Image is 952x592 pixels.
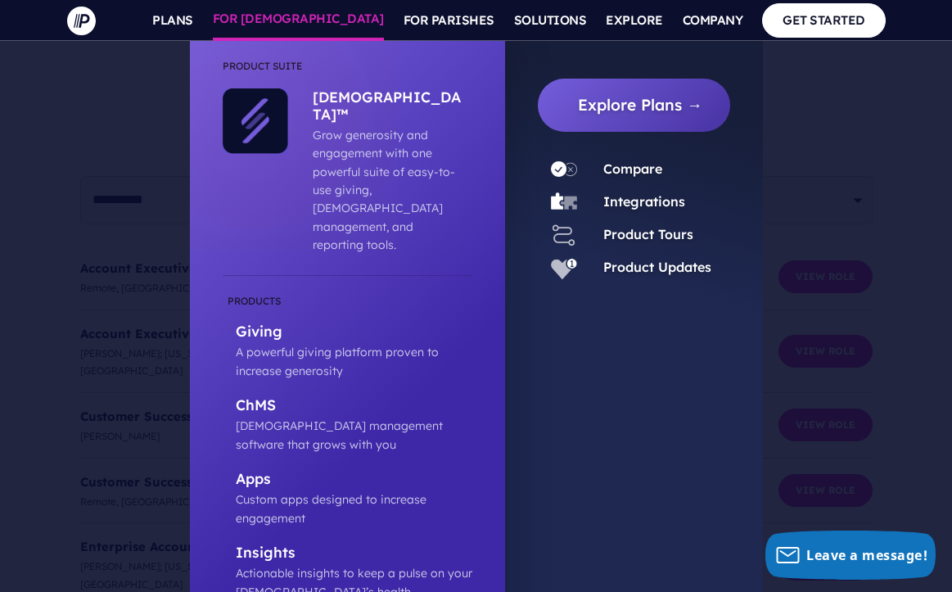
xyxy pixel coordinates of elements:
[538,156,590,183] a: Compare - Icon
[603,226,693,242] a: Product Tours
[313,126,464,255] p: Grow generosity and engagement with one powerful suite of easy-to-use giving, [DEMOGRAPHIC_DATA] ...
[223,470,472,527] a: Apps Custom apps designed to increase engagement
[223,88,288,154] img: ChurchStaq™ - Icon
[538,222,590,248] a: Product Tours - Icon
[236,417,472,454] p: [DEMOGRAPHIC_DATA] management software that grows with you
[765,531,936,580] button: Leave a message!
[236,396,472,417] p: ChMS
[236,323,472,343] p: Giving
[223,292,472,381] a: Giving A powerful giving platform proven to increase generosity
[236,343,472,380] p: A powerful giving platform proven to increase generosity
[603,160,662,177] a: Compare
[551,255,577,281] img: Product Updates - Icon
[538,255,590,281] a: Product Updates - Icon
[236,470,472,490] p: Apps
[551,189,577,215] img: Integrations - Icon
[223,396,472,454] a: ChMS [DEMOGRAPHIC_DATA] management software that grows with you
[806,546,927,564] span: Leave a message!
[223,57,472,88] li: Product Suite
[288,88,464,255] a: [DEMOGRAPHIC_DATA]™ Grow generosity and engagement with one powerful suite of easy-to-use giving,...
[313,88,464,126] p: [DEMOGRAPHIC_DATA]™
[551,79,730,132] a: Explore Plans →
[236,490,472,527] p: Custom apps designed to increase engagement
[551,156,577,183] img: Compare - Icon
[603,193,685,210] a: Integrations
[762,3,886,37] a: GET STARTED
[603,259,711,275] a: Product Updates
[551,222,577,248] img: Product Tours - Icon
[538,189,590,215] a: Integrations - Icon
[236,544,472,564] p: Insights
